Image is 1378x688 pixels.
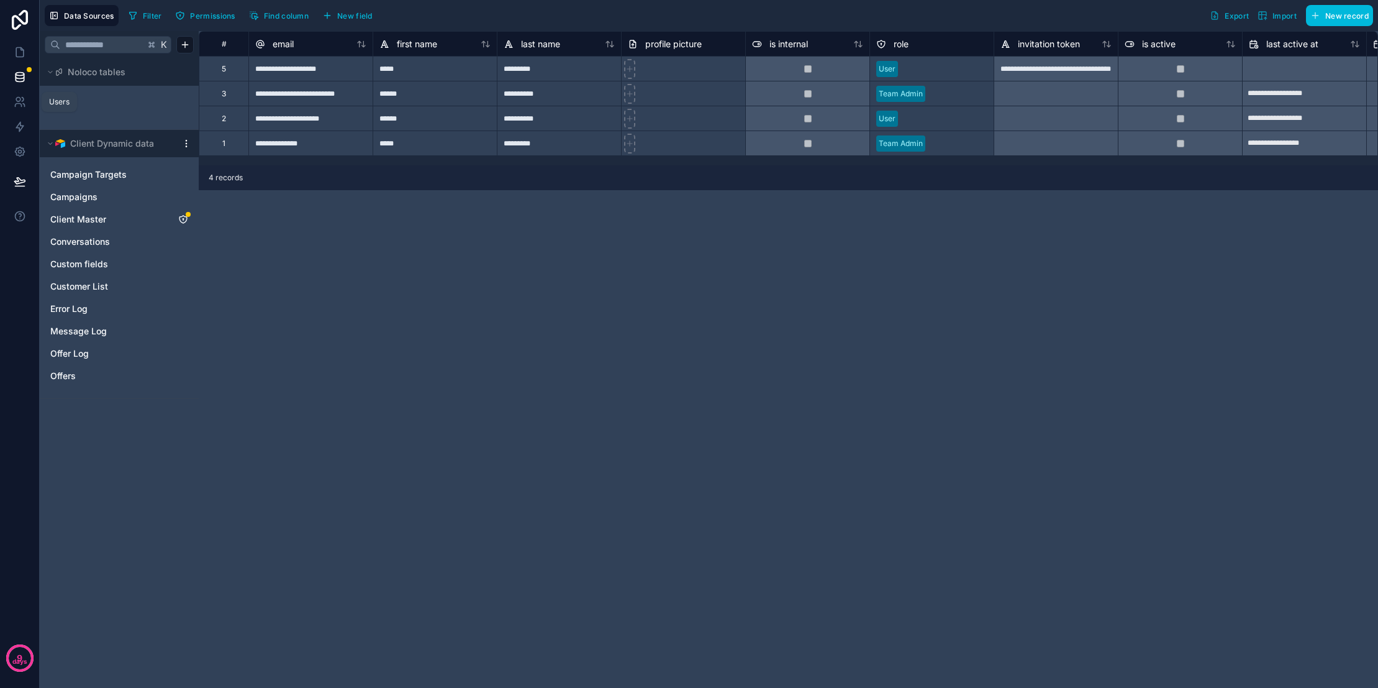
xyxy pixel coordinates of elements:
[45,165,194,185] div: Campaign Targets
[50,370,76,382] span: Offers
[50,325,163,337] a: Message Log
[1225,11,1249,21] span: Export
[171,6,244,25] a: Permissions
[1325,11,1369,21] span: New record
[769,38,808,50] span: is internal
[190,11,235,21] span: Permissions
[143,11,162,21] span: Filter
[45,93,194,113] div: User
[50,347,89,360] span: Offer Log
[45,344,194,364] div: Offer Log
[1253,5,1301,26] button: Import
[879,63,895,75] div: User
[879,138,923,149] div: Team Admin
[50,370,163,382] a: Offers
[12,657,27,667] p: days
[50,258,108,270] span: Custom fields
[1142,38,1176,50] span: is active
[45,299,194,319] div: Error Log
[45,254,194,274] div: Custom fields
[521,38,560,50] span: last name
[50,303,163,315] a: Error Log
[45,187,194,207] div: Campaigns
[645,38,702,50] span: profile picture
[64,11,114,21] span: Data Sources
[894,38,909,50] span: role
[1018,38,1080,50] span: invitation token
[171,6,239,25] button: Permissions
[50,236,163,248] a: Conversations
[124,6,166,25] button: Filter
[222,114,226,124] div: 2
[45,321,194,341] div: Message Log
[55,139,65,149] img: Airtable Logo
[1205,5,1253,26] button: Export
[222,139,225,149] div: 1
[50,347,163,360] a: Offer Log
[397,38,437,50] span: first name
[50,213,163,226] a: Client Master
[1306,5,1373,26] button: New record
[222,89,226,99] div: 3
[45,232,194,252] div: Conversations
[45,5,119,26] button: Data Sources
[209,39,239,48] div: #
[45,366,194,386] div: Offers
[70,137,154,150] span: Client Dynamic data
[318,6,377,25] button: New field
[1272,11,1297,21] span: Import
[50,280,108,293] span: Customer List
[45,209,194,229] div: Client Master
[273,38,294,50] span: email
[337,11,373,21] span: New field
[1266,38,1318,50] span: last active at
[50,280,163,293] a: Customer List
[50,325,107,337] span: Message Log
[50,236,110,248] span: Conversations
[209,173,243,183] span: 4 records
[50,97,151,109] a: User
[50,168,163,181] a: Campaign Targets
[50,168,127,181] span: Campaign Targets
[45,63,186,81] button: Noloco tables
[160,40,168,49] span: K
[49,97,70,107] div: Users
[879,88,923,99] div: Team Admin
[45,135,176,152] button: Airtable LogoClient Dynamic data
[17,652,22,664] p: 9
[264,11,309,21] span: Find column
[50,213,106,226] span: Client Master
[50,258,163,270] a: Custom fields
[50,303,88,315] span: Error Log
[1301,5,1373,26] a: New record
[245,6,313,25] button: Find column
[50,191,163,203] a: Campaigns
[222,64,226,74] div: 5
[68,66,125,78] span: Noloco tables
[45,277,194,296] div: Customer List
[50,191,97,203] span: Campaigns
[879,113,895,124] div: User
